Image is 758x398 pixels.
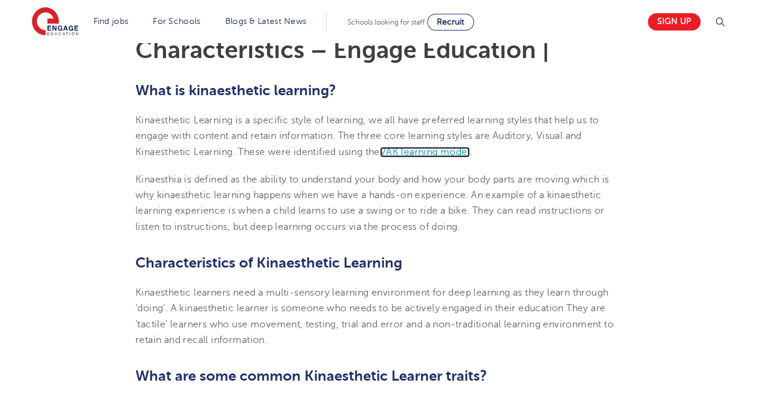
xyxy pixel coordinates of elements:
[135,174,609,200] span: Kinaesthia is defined as the ability to understand your body and how your body parts are moving w...
[380,147,470,157] a: VAK learning model
[427,14,474,31] a: Recruit
[135,14,623,62] h1: Learning Styles: Kinaesthetic Learner Characteristics – Engage Education |
[32,7,78,37] img: Engage Education
[437,17,464,26] span: Recruit
[93,17,129,26] a: Find jobs
[238,147,379,157] span: These were identified using the
[153,17,200,26] a: For Schools
[470,147,472,157] span: .
[135,80,623,101] h2: What is kinaesthetic learning?
[135,287,614,345] span: Kinaesthetic learners need a multi-sensory learning environment for deep learning as they learn t...
[225,17,307,26] a: Blogs & Latest News
[135,367,487,384] span: What are some common Kinaesthetic Learner traits?
[135,254,402,271] b: Characteristics of Kinaesthetic Learning
[135,190,604,232] span: inaesthetic learning happens when we have a hands-on experience. An example of a kinaesthetic lea...
[648,13,700,31] a: Sign up
[348,18,425,26] span: Schools looking for staff
[135,115,599,157] span: Kinaesthetic Learning is a specific style of learning, we all have preferred learning styles that...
